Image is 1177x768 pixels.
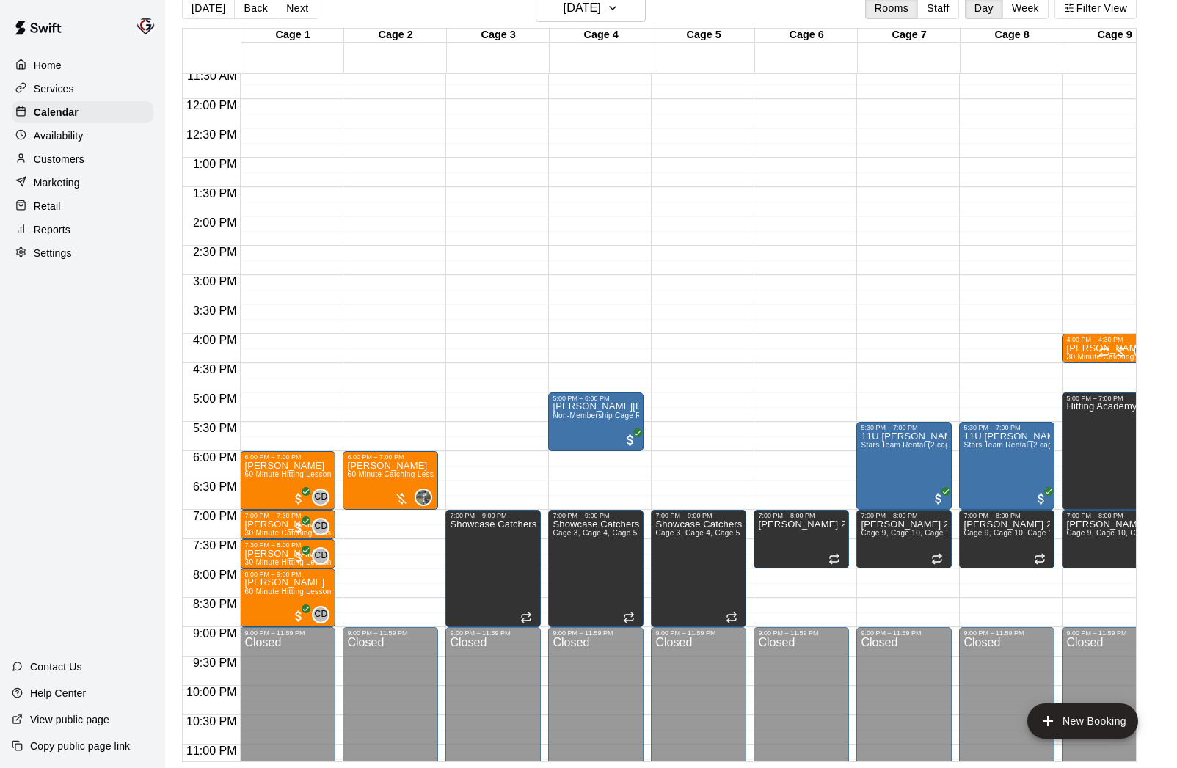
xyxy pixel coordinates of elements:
[183,128,240,141] span: 12:30 PM
[726,612,737,623] span: Recurring event
[1062,392,1157,510] div: 5:00 PM – 7:00 PM: Hitting Academy
[318,606,329,623] span: Carter Davis
[651,510,746,627] div: 7:00 PM – 9:00 PM: Showcase Catchers Practice - 7-9pm
[240,451,335,510] div: 6:00 PM – 7:00 PM: Landon Norman
[189,187,241,200] span: 1:30 PM
[12,242,153,264] a: Settings
[244,541,331,549] div: 7:30 PM – 8:00 PM
[858,29,961,43] div: Cage 7
[12,172,153,194] div: Marketing
[34,58,62,73] p: Home
[758,512,845,519] div: 7:00 PM – 8:00 PM
[34,199,61,213] p: Retail
[623,433,638,447] span: All customers have paid
[312,606,329,623] div: Carter Davis
[189,451,241,464] span: 6:00 PM
[12,148,153,170] a: Customers
[553,529,637,537] span: Cage 3, Cage 4, Cage 5
[34,246,72,260] p: Settings
[754,510,849,568] div: 7:00 PM – 8:00 PM: Marucci 2026 and 2027
[189,598,241,610] span: 8:30 PM
[189,539,241,552] span: 7:30 PM
[450,629,536,637] div: 9:00 PM – 11:59 PM
[312,489,329,506] div: Carter Davis
[183,686,240,698] span: 10:00 PM
[963,629,1050,637] div: 9:00 PM – 11:59 PM
[931,553,943,565] span: Recurring event
[1134,342,1151,359] div: Ryan Maylie
[655,629,742,637] div: 9:00 PM – 11:59 PM
[314,490,327,505] span: CD
[1098,346,1110,358] span: Recurring event
[137,18,155,35] img: Mike Colangelo (Owner)
[959,422,1054,510] div: 5:30 PM – 7:00 PM: 11U Burge
[291,609,306,623] span: All customers have paid
[189,510,241,522] span: 7:00 PM
[450,512,536,519] div: 7:00 PM – 9:00 PM
[344,29,447,43] div: Cage 2
[30,659,82,674] p: Contact Us
[291,550,306,565] span: All customers have paid
[553,395,639,402] div: 5:00 PM – 6:00 PM
[963,512,1050,519] div: 7:00 PM – 8:00 PM
[240,539,335,568] div: 7:30 PM – 8:00 PM: Luca Cox
[548,510,644,627] div: 7:00 PM – 9:00 PM: Showcase Catchers Practice - 7-9pm
[623,612,635,623] span: Recurring event
[134,12,165,41] div: Mike Colangelo (Owner)
[189,480,241,493] span: 6:30 PM
[312,547,329,565] div: Carter Davis
[189,657,241,669] span: 9:30 PM
[755,29,858,43] div: Cage 6
[1135,343,1150,358] img: Ryan Maylie
[963,424,1050,431] div: 5:30 PM – 7:00 PM
[415,489,432,506] div: Ryan Maylie
[548,392,644,451] div: 5:00 PM – 6:00 PM: Jack Noel
[12,219,153,241] div: Reports
[1066,512,1153,519] div: 7:00 PM – 8:00 PM
[291,521,306,535] span: All customers have paid
[550,29,652,43] div: Cage 4
[244,629,331,637] div: 9:00 PM – 11:59 PM
[655,512,742,519] div: 7:00 PM – 9:00 PM
[189,392,241,405] span: 5:00 PM
[963,441,1063,449] span: Stars Team Rental (2 cages)
[12,125,153,147] a: Availability
[189,304,241,317] span: 3:30 PM
[12,78,153,100] a: Services
[189,627,241,640] span: 9:00 PM
[244,512,331,519] div: 7:00 PM – 7:30 PM
[240,510,335,539] div: 7:00 PM – 7:30 PM: Mason Cox
[861,441,961,449] span: Stars Team Rental (2 cages)
[416,490,431,505] img: Ryan Maylie
[189,158,241,170] span: 1:00 PM
[314,549,327,563] span: CD
[420,489,432,506] span: Ryan Maylie
[12,54,153,76] div: Home
[318,547,329,565] span: Carter Davis
[861,629,947,637] div: 9:00 PM – 11:59 PM
[553,512,639,519] div: 7:00 PM – 9:00 PM
[12,195,153,217] a: Retail
[183,99,240,111] span: 12:00 PM
[244,529,340,537] span: 30 Minute Catching Lesson
[1027,703,1138,739] button: add
[30,712,109,727] p: View public page
[347,470,442,478] span: 60 Minute Catching Lesson
[959,510,1054,568] div: 7:00 PM – 8:00 PM: Marucci 2026 and 2027
[1063,29,1166,43] div: Cage 9
[244,558,331,566] span: 30 Minute Hitting Lesson
[318,489,329,506] span: Carter Davis
[828,553,840,565] span: Recurring event
[34,152,84,167] p: Customers
[1066,353,1162,361] span: 30 Minute Catching Lesson
[244,588,331,596] span: 60 Minute Hitting Lesson
[34,222,70,237] p: Reports
[856,510,952,568] div: 7:00 PM – 8:00 PM: Marucci 2026 and 2027
[30,739,130,753] p: Copy public page link
[189,246,241,258] span: 2:30 PM
[861,512,947,519] div: 7:00 PM – 8:00 PM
